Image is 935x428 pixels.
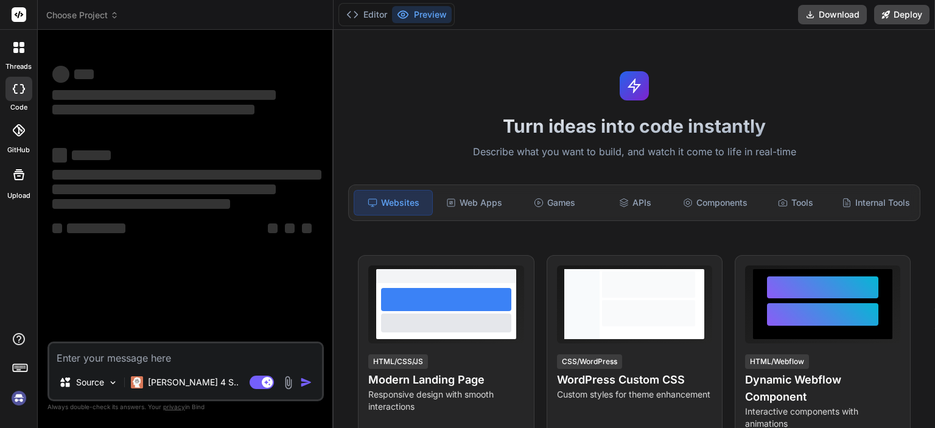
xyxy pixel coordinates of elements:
[148,376,239,388] p: [PERSON_NAME] 4 S..
[52,184,276,194] span: ‌
[67,223,125,233] span: ‌
[435,190,513,216] div: Web Apps
[268,223,278,233] span: ‌
[596,190,674,216] div: APIs
[52,170,321,180] span: ‌
[7,145,30,155] label: GitHub
[368,388,524,413] p: Responsive design with smooth interactions
[745,354,809,369] div: HTML/Webflow
[300,376,312,388] img: icon
[7,191,30,201] label: Upload
[557,388,712,401] p: Custom styles for theme enhancement
[745,371,900,405] h4: Dynamic Webflow Component
[281,376,295,390] img: attachment
[47,401,324,413] p: Always double-check its answers. Your in Bind
[46,9,119,21] span: Choose Project
[392,6,452,23] button: Preview
[52,223,62,233] span: ‌
[341,144,928,160] p: Describe what you want to build, and watch it come to life in real-time
[52,105,254,114] span: ‌
[341,115,928,137] h1: Turn ideas into code instantly
[557,354,622,369] div: CSS/WordPress
[52,148,67,163] span: ‌
[5,61,32,72] label: threads
[285,223,295,233] span: ‌
[354,190,433,216] div: Websites
[757,190,835,216] div: Tools
[368,354,428,369] div: HTML/CSS/JS
[837,190,915,216] div: Internal Tools
[516,190,594,216] div: Games
[302,223,312,233] span: ‌
[131,376,143,388] img: Claude 4 Sonnet
[108,377,118,388] img: Pick Models
[76,376,104,388] p: Source
[874,5,930,24] button: Deploy
[72,150,111,160] span: ‌
[52,199,230,209] span: ‌
[74,69,94,79] span: ‌
[9,388,29,409] img: signin
[52,66,69,83] span: ‌
[557,371,712,388] h4: WordPress Custom CSS
[10,102,27,113] label: code
[368,371,524,388] h4: Modern Landing Page
[163,403,185,410] span: privacy
[676,190,754,216] div: Components
[52,90,276,100] span: ‌
[341,6,392,23] button: Editor
[798,5,867,24] button: Download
